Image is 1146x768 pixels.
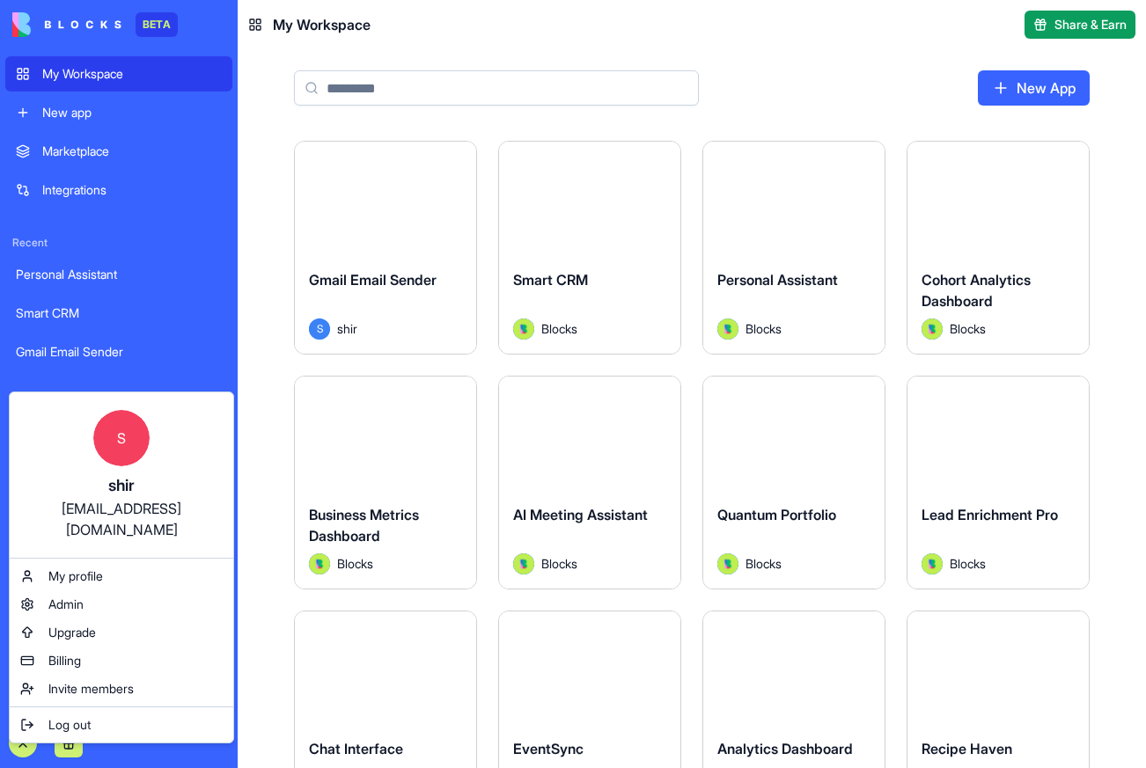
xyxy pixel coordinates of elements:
[48,716,91,734] span: Log out
[16,266,222,283] div: Personal Assistant
[48,567,103,585] span: My profile
[13,647,230,675] a: Billing
[27,473,216,498] div: shir
[13,396,230,554] a: Sshir[EMAIL_ADDRESS][DOMAIN_NAME]
[48,680,134,698] span: Invite members
[5,236,232,250] span: Recent
[16,343,222,361] div: Gmail Email Sender
[16,304,222,322] div: Smart CRM
[48,596,84,613] span: Admin
[13,618,230,647] a: Upgrade
[93,410,150,466] span: S
[48,624,96,641] span: Upgrade
[13,675,230,703] a: Invite members
[13,590,230,618] a: Admin
[48,652,81,669] span: Billing
[13,562,230,590] a: My profile
[27,498,216,540] div: [EMAIL_ADDRESS][DOMAIN_NAME]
